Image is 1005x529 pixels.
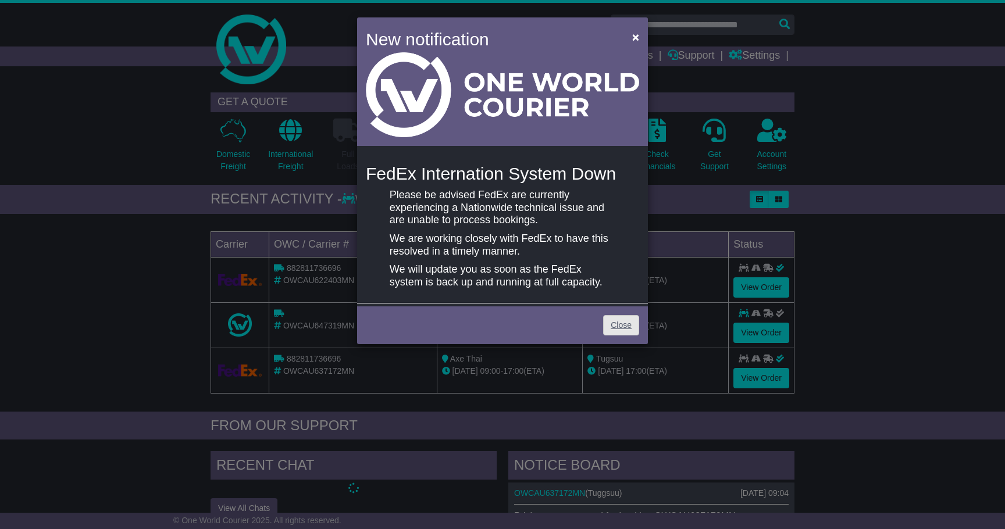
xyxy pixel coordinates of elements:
img: Light [366,52,639,137]
p: Please be advised FedEx are currently experiencing a Nationwide technical issue and are unable to... [390,189,615,227]
span: × [632,30,639,44]
p: We are working closely with FedEx to have this resolved in a timely manner. [390,233,615,258]
h4: New notification [366,26,615,52]
h4: FedEx Internation System Down [366,164,639,183]
button: Close [626,25,645,49]
p: We will update you as soon as the FedEx system is back up and running at full capacity. [390,263,615,288]
a: Close [603,315,639,335]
